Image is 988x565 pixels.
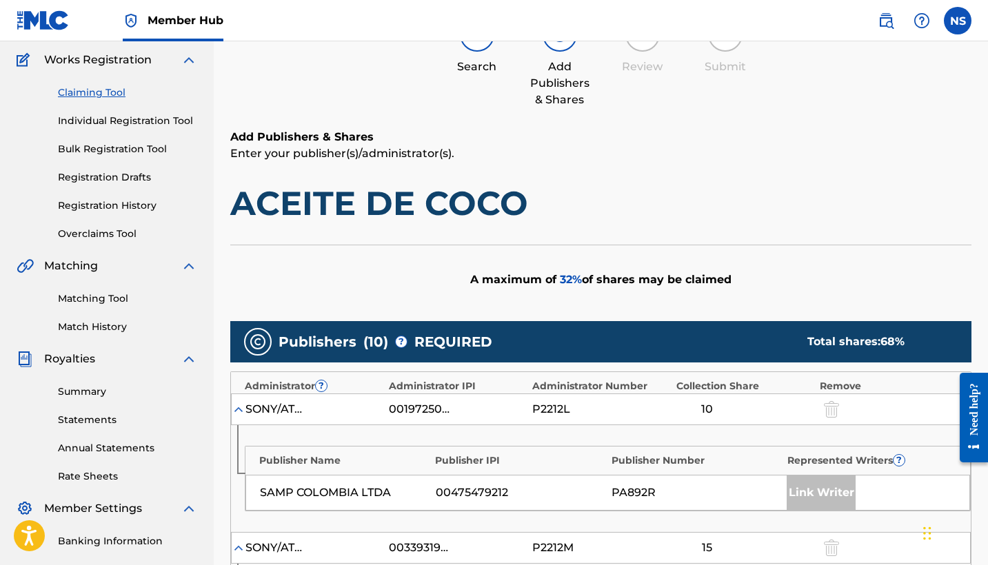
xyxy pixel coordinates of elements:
img: search [878,12,894,29]
div: Drag [923,513,931,554]
div: Remove [820,379,957,393]
div: SAMP COLOMBIA LTDA [260,484,429,501]
img: expand [181,52,197,68]
a: Claiming Tool [58,85,197,100]
div: Total shares: [807,333,944,350]
span: ? [316,380,327,391]
iframe: Chat Widget [919,499,988,565]
span: Royalties [44,351,95,367]
a: Matching Tool [58,291,197,306]
a: Summary [58,384,197,399]
div: Publisher Number [612,453,780,468]
span: 32 % [560,273,582,286]
a: Match History [58,320,197,334]
a: Registration History [58,198,197,213]
img: expand-cell-toggle [232,541,245,555]
div: PA892R [612,484,780,501]
a: Rate Sheets [58,469,197,484]
div: Administrator [245,379,382,393]
a: Bulk Registration Tool [58,142,197,156]
div: Add Publishers & Shares [525,59,594,108]
a: Public Search [872,7,900,34]
div: 00475479212 [436,484,605,501]
img: Matching [17,258,34,274]
p: Enter your publisher(s)/administrator(s). [230,145,971,162]
div: Search [443,59,512,75]
div: Help [908,7,936,34]
a: Overclaims Tool [58,227,197,241]
img: Member Settings [17,500,33,517]
img: expand [181,351,197,367]
div: Review [608,59,677,75]
h1: ACEITE DE COCO [230,183,971,224]
iframe: Resource Center [949,361,988,475]
div: Represented Writers [787,453,956,468]
img: Top Rightsholder [123,12,139,29]
img: MLC Logo [17,10,70,30]
img: expand [181,500,197,517]
img: expand-cell-toggle [232,402,245,416]
span: Publishers [279,331,356,352]
span: Matching [44,258,98,274]
img: Royalties [17,351,33,367]
img: expand [181,258,197,274]
a: Registration Drafts [58,170,197,185]
div: Publisher IPI [435,453,604,468]
div: Collection Share [676,379,814,393]
a: Banking Information [58,534,197,548]
span: 68 % [880,335,905,348]
img: publishers [250,333,266,350]
div: Administrator IPI [389,379,526,393]
div: Administrator Number [532,379,669,393]
img: help [914,12,930,29]
a: Annual Statements [58,441,197,455]
span: Member Settings [44,500,142,517]
span: Works Registration [44,52,152,68]
span: ? [894,455,905,466]
span: REQUIRED [414,331,492,352]
span: ? [396,336,407,347]
span: ( 10 ) [363,331,388,352]
a: Statements [58,413,197,427]
a: Individual Registration Tool [58,114,197,128]
img: Works Registration [17,52,34,68]
span: Member Hub [148,12,223,28]
div: Submit [691,59,760,75]
h6: Add Publishers & Shares [230,129,971,145]
div: Publisher Name [259,453,428,468]
div: A maximum of of shares may be claimed [230,245,971,314]
div: User Menu [944,7,971,34]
